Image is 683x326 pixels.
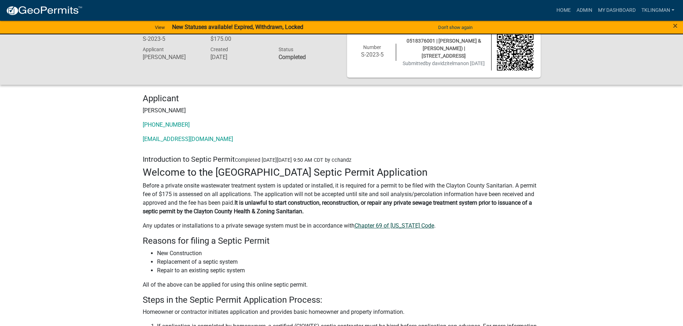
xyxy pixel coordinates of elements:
[554,4,574,17] a: Home
[639,4,677,17] a: tklingman
[152,21,168,33] a: View
[143,54,200,60] h6: [PERSON_NAME]
[143,281,541,289] p: All of the above can be applied for using this online septic permit.
[143,295,541,305] h4: Steps in the Septic Permit Application Process:
[354,51,391,58] h6: S-2023-5
[279,47,293,52] span: Status
[143,236,541,246] h4: Reasons for filing a Septic Permit
[210,54,268,60] h6: [DATE]
[403,60,485,66] span: Submitted on [DATE]
[157,266,541,275] li: Repair to an existing septic system
[363,44,381,50] span: Number
[574,4,595,17] a: Admin
[143,308,541,316] p: Homeowner or contractor initiates application and provides basic homeowner and property information.
[143,47,164,52] span: Applicant
[143,93,541,104] h4: Applicant
[673,21,678,31] span: ×
[143,222,541,230] p: Any updates or installations to a private sewage system must be in accordance with .
[143,121,190,128] a: [PHONE_NUMBER]
[407,38,481,59] span: 0518376001 | [PERSON_NAME] & [PERSON_NAME]) | [STREET_ADDRESS]
[143,166,541,179] h3: Welcome to the [GEOGRAPHIC_DATA] Septic Permit Application
[143,35,200,42] h6: S-2023-5
[157,249,541,258] li: New Construction
[172,24,303,30] strong: New Statuses available! Expired, Withdrawn, Locked
[497,34,533,70] img: QR code
[143,199,532,215] strong: It is unlawful to start construction, reconstruction, or repair any private sewage treatment syst...
[595,4,639,17] a: My Dashboard
[210,35,268,42] h6: $175.00
[673,21,678,30] button: Close
[355,222,434,229] a: Chapter 69 of [US_STATE] Code
[143,155,541,164] h5: Introduction to Septic Permit
[279,54,306,60] strong: Completed
[143,181,541,216] p: Before a private onsite wastewater treatment system is updated or installed, it is required for a...
[426,60,463,66] span: by davidzitelman
[143,106,541,115] p: [PERSON_NAME]
[210,47,228,52] span: Created
[235,157,351,163] span: Completed [DATE][DATE] 9:50 AM CDT by cchandz
[435,21,475,33] button: Don't show again
[157,258,541,266] li: Replacement of a septic system
[143,136,233,142] a: [EMAIL_ADDRESS][DOMAIN_NAME]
